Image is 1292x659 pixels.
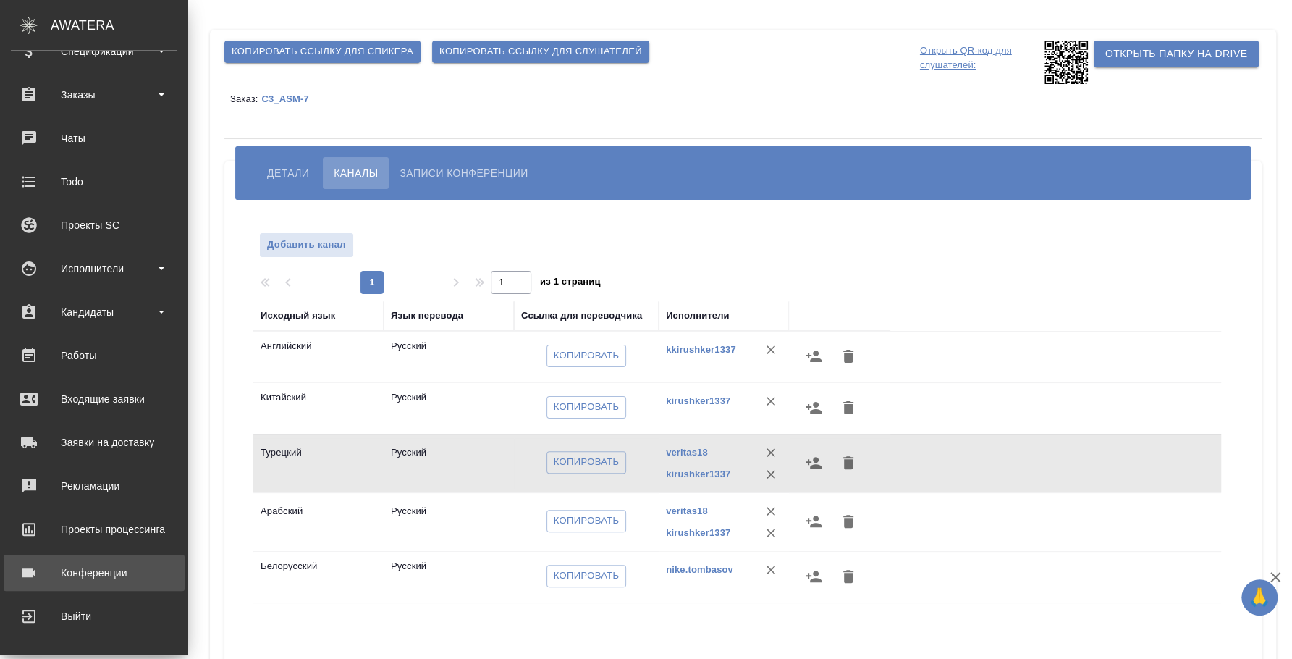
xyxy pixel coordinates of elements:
button: Копировать [546,345,627,367]
span: 🙏 [1247,582,1272,613]
span: Копировать [554,348,620,364]
button: Копировать [546,451,627,474]
button: Удалить [760,442,782,463]
p: Открыть QR-код для слушателей: [920,41,1041,84]
div: AWATERA [51,11,188,40]
a: Конференции [4,555,185,591]
td: Арабский [253,497,384,547]
td: Русский [384,383,514,434]
td: Русский [384,497,514,547]
div: Работы [11,345,177,366]
button: Удалить [760,559,782,581]
div: Конференции [11,562,177,584]
button: Копировать [546,396,627,419]
span: Копировать [554,399,620,416]
button: Удалить [760,500,782,522]
span: Копировать [554,513,620,529]
div: Исполнители [666,308,730,323]
a: veritas18 [666,447,708,458]
button: Назначить исполнителей [796,504,831,539]
div: Выйти [11,605,177,627]
td: Турецкий [253,438,384,489]
td: Русский [384,438,514,489]
button: Удалить [760,463,782,485]
button: Удалить канал [831,445,866,480]
button: Копировать [546,510,627,532]
button: Открыть папку на Drive [1094,41,1259,67]
a: veritas18 [666,505,708,516]
td: Китайский [253,383,384,434]
div: Рекламации [11,475,177,497]
a: kkirushker1337 [666,344,736,355]
button: Назначить исполнителей [796,445,831,480]
a: kirushker1337 [666,395,730,406]
p: Заказ: [230,93,261,104]
div: Чаты [11,127,177,149]
div: Язык перевода [391,308,463,323]
button: Удалить [760,522,782,544]
a: Входящие заявки [4,381,185,417]
td: Русский [384,552,514,603]
div: Входящие заявки [11,388,177,410]
td: Русский [384,332,514,382]
div: Todo [11,171,177,193]
a: Заявки на доставку [4,424,185,461]
button: Удалить [760,390,782,412]
div: Проекты процессинга [11,519,177,540]
span: Добавить канал [267,237,346,253]
button: 🙏 [1241,579,1278,616]
span: Копировать [554,454,620,471]
a: C3_ASM-7 [261,93,319,104]
button: Назначить исполнителей [796,339,831,374]
td: Английский [253,332,384,382]
span: Записи конференции [400,164,528,182]
div: Ссылка для переводчика [521,308,642,323]
button: Удалить канал [831,559,866,594]
button: Назначить исполнителей [796,390,831,425]
a: Выйти [4,598,185,634]
a: nike.tombasov [666,564,733,575]
button: Назначить исполнителей [796,559,831,594]
span: Открыть папку на Drive [1105,45,1247,63]
div: Проекты SC [11,214,177,236]
div: Заказы [11,84,177,106]
button: Копировать [546,565,627,587]
span: Копировать ссылку для спикера [232,43,413,60]
div: Кандидаты [11,301,177,323]
span: Копировать [554,568,620,584]
a: Рекламации [4,468,185,504]
div: Исходный язык [261,308,335,323]
div: Исполнители [11,258,177,280]
a: kirushker1337 [666,527,730,538]
a: Todo [4,164,185,200]
td: Белорусский [253,552,384,603]
button: Удалить канал [831,504,866,539]
button: Удалить канал [831,339,866,374]
button: Добавить канал [259,232,354,258]
div: Заявки на доставку [11,432,177,453]
a: Проекты SC [4,207,185,243]
a: Работы [4,337,185,374]
button: Удалить канал [831,390,866,425]
a: Проекты процессинга [4,511,185,547]
span: Копировать ссылку для слушателей [439,43,642,60]
button: Копировать ссылку для слушателей [432,41,649,63]
div: Спецификации [11,41,177,62]
a: kirushker1337 [666,469,730,479]
span: из 1 страниц [540,273,601,294]
button: Копировать ссылку для спикера [224,41,421,63]
button: Удалить [760,339,782,361]
span: Детали [267,164,309,182]
a: Чаты [4,120,185,156]
span: Каналы [334,164,378,182]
